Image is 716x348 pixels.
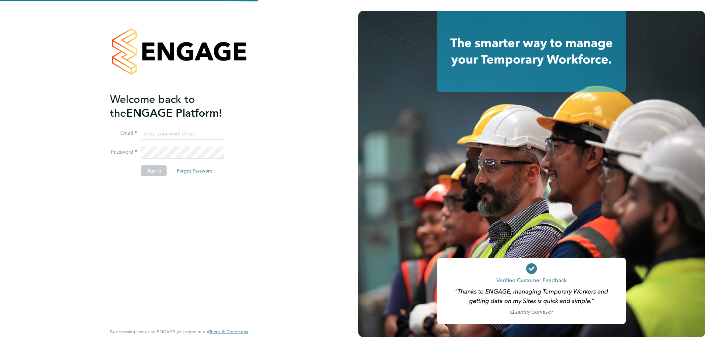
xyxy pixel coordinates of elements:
[110,149,137,156] label: Password
[110,329,248,335] span: By accessing and using ENGAGE you agree to our
[110,92,195,119] span: Welcome back to the
[171,165,218,176] button: Forgot Password
[110,92,241,120] h2: ENGAGE Platform!
[141,128,224,140] input: Enter your work email...
[141,165,167,176] button: Sign In
[110,130,137,137] label: Email
[209,329,248,335] a: Terms & Conditions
